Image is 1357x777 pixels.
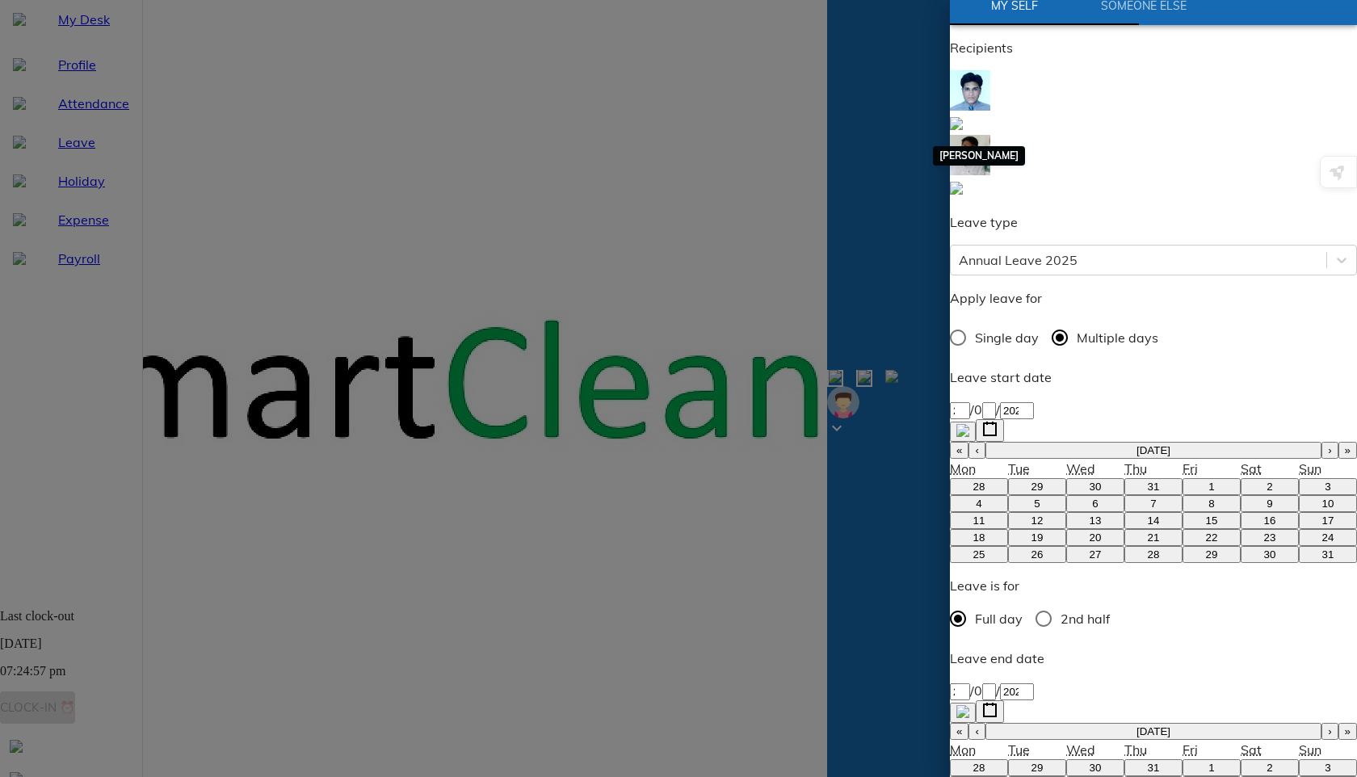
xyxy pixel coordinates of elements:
[1090,548,1102,561] abbr: 27 August 2025
[1183,512,1241,529] button: 15 August 2025
[1008,512,1066,529] button: 12 August 2025
[1267,762,1272,774] abbr: 2 August 2025
[1061,609,1110,628] span: 2nd half
[950,759,1008,776] button: 28 July 2025
[1338,442,1357,459] button: »
[1077,328,1158,347] span: Multiple days
[1208,762,1214,774] abbr: 1 August 2025
[1241,495,1299,512] button: 9 August 2025
[1008,478,1066,495] button: 29 July 2025
[968,442,985,459] button: ‹
[1034,498,1040,510] abbr: 5 August 2025
[959,250,1078,270] div: Annual Leave 2025
[982,402,996,419] input: --
[982,683,996,700] input: --
[1031,531,1044,544] abbr: 19 August 2025
[1321,531,1334,544] abbr: 24 August 2025
[973,531,985,544] abbr: 18 August 2025
[1008,759,1066,776] button: 29 July 2025
[976,498,981,510] abbr: 4 August 2025
[1183,759,1241,776] button: 1 August 2025
[1066,529,1124,546] button: 20 August 2025
[1066,512,1124,529] button: 13 August 2025
[1066,741,1095,758] abbr: Wednesday
[1183,460,1198,477] abbr: Friday
[1299,759,1357,776] button: 3 August 2025
[1208,498,1214,510] abbr: 8 August 2025
[1321,723,1338,740] button: ›
[1124,741,1147,758] abbr: Thursday
[1206,548,1218,561] abbr: 29 August 2025
[1241,512,1299,529] button: 16 August 2025
[1000,683,1034,700] input: ----
[1090,531,1102,544] abbr: 20 August 2025
[1241,759,1299,776] button: 2 August 2025
[1241,741,1262,758] abbr: Saturday
[950,115,1357,135] a: sumHR admin
[950,367,1357,387] p: Leave start date
[1124,759,1183,776] button: 31 July 2025
[968,723,985,740] button: ‹
[1066,759,1124,776] button: 30 July 2025
[950,117,963,130] img: defaultEmp.0e2b4d71.svg
[975,609,1023,628] span: Full day
[1321,442,1338,459] button: ›
[1325,762,1330,774] abbr: 3 August 2025
[1124,546,1183,563] button: 28 August 2025
[996,682,1000,699] span: /
[1299,529,1357,546] button: 24 August 2025
[950,576,1357,595] p: Leave is for
[950,683,970,700] input: --
[1000,402,1034,419] input: ----
[1321,514,1334,527] abbr: 17 August 2025
[1066,495,1124,512] button: 6 August 2025
[1066,460,1095,477] abbr: Wednesday
[985,442,1321,459] button: [DATE]
[1206,531,1218,544] abbr: 22 August 2025
[1148,514,1160,527] abbr: 14 August 2025
[1299,460,1321,477] abbr: Sunday
[950,212,1357,232] p: Leave type
[1090,762,1102,774] abbr: 30 July 2025
[950,402,970,419] input: --
[973,514,985,527] abbr: 11 August 2025
[950,723,968,740] button: «
[950,180,1357,199] a: Lav Agarwal
[950,495,1008,512] button: 4 August 2025
[950,546,1008,563] button: 25 August 2025
[1241,478,1299,495] button: 2 August 2025
[950,442,968,459] button: «
[950,460,976,477] abbr: Monday
[1124,529,1183,546] button: 21 August 2025
[950,478,1008,495] button: 28 July 2025
[1183,478,1241,495] button: 1 August 2025
[950,135,990,175] img: dc4fb283-3d5c-4142-851b-1d81b84924e8.jpg
[1299,546,1357,563] button: 31 August 2025
[950,512,1008,529] button: 11 August 2025
[1264,531,1276,544] abbr: 23 August 2025
[950,741,976,758] abbr: Monday
[1264,548,1276,561] abbr: 30 August 2025
[1066,546,1124,563] button: 27 August 2025
[1150,498,1156,510] abbr: 7 August 2025
[1124,512,1183,529] button: 14 August 2025
[1321,548,1334,561] abbr: 31 August 2025
[1267,498,1272,510] abbr: 9 August 2025
[1008,495,1066,512] button: 5 August 2025
[1124,478,1183,495] button: 31 July 2025
[1299,495,1357,512] button: 10 August 2025
[974,682,982,699] span: 0
[1031,514,1044,527] abbr: 12 August 2025
[1008,546,1066,563] button: 26 August 2025
[950,649,1357,668] p: Leave end date
[950,290,1042,306] span: Apply leave for
[1264,514,1276,527] abbr: 16 August 2025
[1148,531,1160,544] abbr: 21 August 2025
[973,481,985,493] abbr: 28 July 2025
[1241,460,1262,477] abbr: Saturday
[950,602,1357,636] div: Gender
[973,548,985,561] abbr: 25 August 2025
[950,70,990,111] img: 87018553-639e-4c46-b29b-a89f55d0f980.jpg
[985,723,1321,740] button: [DATE]
[1090,481,1102,493] abbr: 30 July 2025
